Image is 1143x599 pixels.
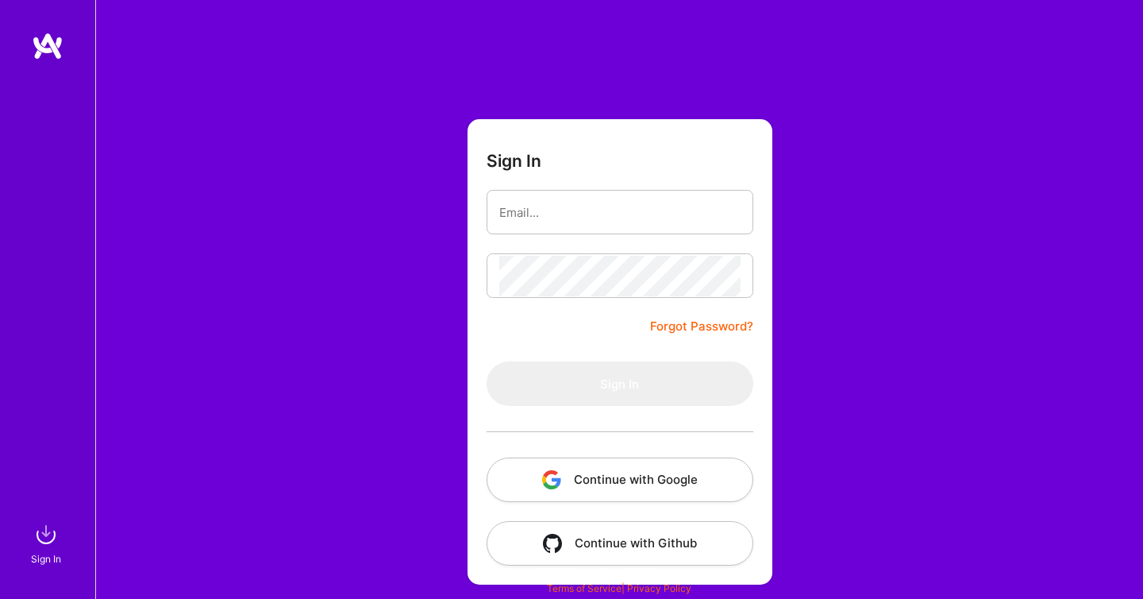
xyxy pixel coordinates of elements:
a: Forgot Password? [650,317,753,336]
img: icon [542,470,561,489]
a: Privacy Policy [627,582,691,594]
div: Sign In [31,551,61,567]
img: logo [32,32,63,60]
span: | [547,582,691,594]
button: Sign In [487,361,753,406]
a: sign inSign In [33,519,62,567]
input: Email... [499,192,741,233]
img: icon [543,534,562,553]
button: Continue with Google [487,458,753,502]
h3: Sign In [487,151,541,171]
button: Continue with Github [487,521,753,566]
div: © 2025 ATeams Inc., All rights reserved. [95,551,1143,591]
a: Terms of Service [547,582,622,594]
img: sign in [30,519,62,551]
